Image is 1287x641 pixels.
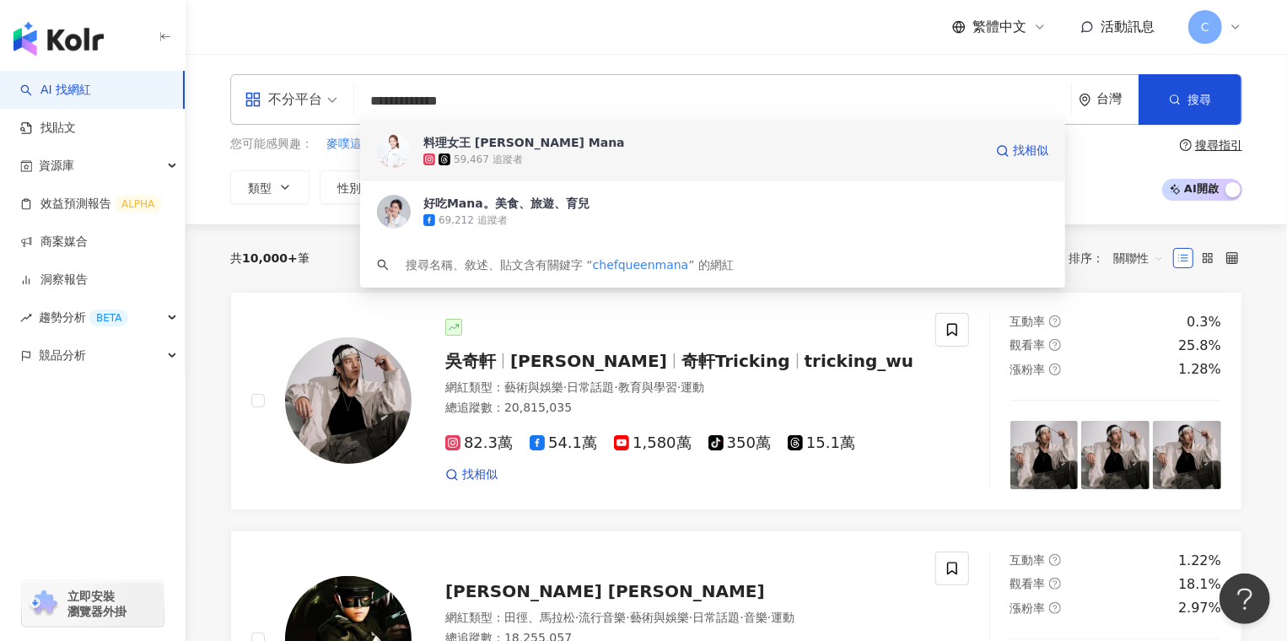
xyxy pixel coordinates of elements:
[1101,19,1155,35] span: 活動訊息
[1178,337,1221,355] div: 25.8%
[1187,313,1221,331] div: 0.3%
[1049,364,1061,375] span: question-circle
[1049,315,1061,327] span: question-circle
[1069,245,1173,272] div: 排序：
[630,611,689,624] span: 藝術與娛樂
[575,611,579,624] span: ·
[1010,553,1046,567] span: 互動率
[614,434,692,452] span: 1,580萬
[377,195,411,229] img: KOL Avatar
[377,134,411,168] img: KOL Avatar
[1178,552,1221,570] div: 1.22%
[805,351,914,371] span: tricking_wu
[689,611,692,624] span: ·
[1153,421,1221,489] img: post-image
[708,434,771,452] span: 350萬
[677,380,681,394] span: ·
[445,351,496,371] span: 吳奇軒
[230,251,310,265] div: 共 筆
[614,380,617,394] span: ·
[1195,138,1242,152] div: 搜尋指引
[1096,92,1139,106] div: 台灣
[39,299,128,337] span: 趨勢分析
[445,610,915,627] div: 網紅類型 ：
[530,434,597,452] span: 54.1萬
[423,195,590,212] div: 好吃Mana。美食、旅遊、育兒
[692,611,740,624] span: 日常話題
[337,181,361,195] span: 性別
[1010,315,1046,328] span: 互動率
[788,434,855,452] span: 15.1萬
[230,170,310,204] button: 類型
[1079,94,1091,106] span: environment
[1113,245,1164,272] span: 關聯性
[445,581,765,601] span: [PERSON_NAME] [PERSON_NAME]
[1180,139,1192,151] span: question-circle
[767,611,771,624] span: ·
[326,135,386,154] button: 麥噗這一家
[1010,363,1046,376] span: 漲粉率
[1010,338,1046,352] span: 觀看率
[1010,577,1046,590] span: 觀看率
[1178,599,1221,617] div: 2.97%
[681,351,790,371] span: 奇軒Tricking
[1049,554,1061,566] span: question-circle
[20,82,91,99] a: searchAI 找網紅
[744,611,767,624] span: 音樂
[771,611,794,624] span: 運動
[740,611,743,624] span: ·
[326,136,385,153] span: 麥噗這一家
[39,337,86,374] span: 競品分析
[20,312,32,324] span: rise
[462,466,498,483] span: 找相似
[972,18,1026,36] span: 繁體中文
[39,147,74,185] span: 資源庫
[406,256,734,274] div: 搜尋名稱、敘述、貼文含有關鍵字 “ ” 的網紅
[320,170,399,204] button: 性別
[1220,574,1270,624] iframe: Help Scout Beacon - Open
[245,86,322,113] div: 不分平台
[504,611,575,624] span: 田徑、馬拉松
[1178,360,1221,379] div: 1.28%
[27,590,60,617] img: chrome extension
[20,120,76,137] a: 找貼文
[230,136,313,153] span: 您可能感興趣：
[567,380,614,394] span: 日常話題
[20,272,88,288] a: 洞察報告
[22,581,164,627] a: chrome extension立即安裝 瀏覽器外掛
[20,234,88,250] a: 商案媒合
[445,400,915,417] div: 總追蹤數 ： 20,815,035
[1049,339,1061,351] span: question-circle
[248,181,272,195] span: 類型
[13,22,104,56] img: logo
[681,380,704,394] span: 運動
[20,196,161,213] a: 效益預測報告ALPHA
[230,292,1242,510] a: KOL Avatar吳奇軒[PERSON_NAME]奇軒Trickingtricking_wu網紅類型：藝術與娛樂·日常話題·教育與學習·運動總追蹤數：20,815,03582.3萬54.1萬1...
[1178,575,1221,594] div: 18.1%
[1010,421,1079,489] img: post-image
[1010,601,1046,615] span: 漲粉率
[579,611,626,624] span: 流行音樂
[89,310,128,326] div: BETA
[423,134,625,151] div: 料理女王 [PERSON_NAME] Mana
[1201,18,1209,36] span: C
[445,380,915,396] div: 網紅類型 ：
[1081,421,1150,489] img: post-image
[510,351,667,371] span: [PERSON_NAME]
[626,611,629,624] span: ·
[67,589,127,619] span: 立即安裝 瀏覽器外掛
[563,380,567,394] span: ·
[285,337,412,464] img: KOL Avatar
[1049,602,1061,614] span: question-circle
[1139,74,1241,125] button: 搜尋
[593,258,689,272] span: chefqueenmana
[618,380,677,394] span: 教育與學習
[1049,578,1061,590] span: question-circle
[242,251,298,265] span: 10,000+
[377,259,389,271] span: search
[445,466,498,483] a: 找相似
[1187,93,1211,106] span: 搜尋
[245,91,261,108] span: appstore
[996,134,1048,168] a: 找相似
[454,153,523,167] div: 59,467 追蹤者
